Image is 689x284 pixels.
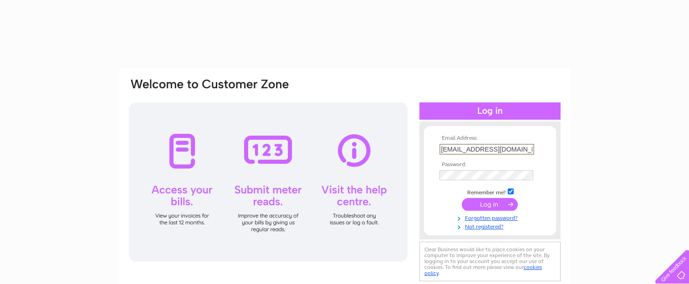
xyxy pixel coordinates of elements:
a: Not registered? [439,222,543,230]
a: Forgotten password? [439,213,543,222]
input: Submit [462,198,518,211]
th: Email Address: [437,135,543,142]
th: Password: [437,162,543,168]
a: cookies policy [424,264,542,276]
div: Clear Business would like to place cookies on your computer to improve your experience of the sit... [419,242,561,281]
td: Remember me? [437,187,543,196]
